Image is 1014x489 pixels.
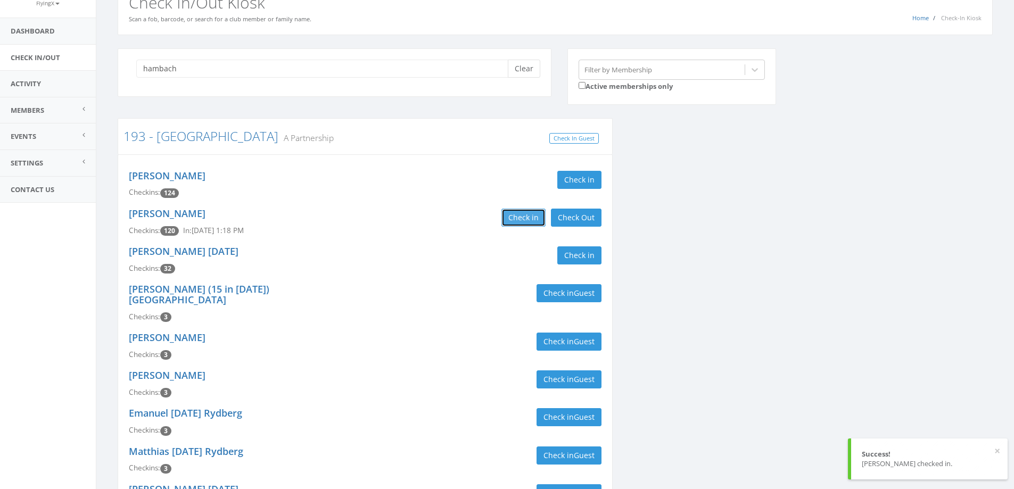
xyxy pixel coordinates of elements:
[557,171,601,189] button: Check in
[574,450,595,460] span: Guest
[11,158,43,168] span: Settings
[508,60,540,78] button: Clear
[160,264,175,273] span: Checkin count
[537,446,601,465] button: Check inGuest
[183,226,244,235] span: In: [DATE] 1:18 PM
[160,464,171,474] span: Checkin count
[129,207,205,220] a: [PERSON_NAME]
[501,209,546,227] button: Check in
[941,14,982,22] span: Check-In Kiosk
[160,350,171,360] span: Checkin count
[129,425,160,435] span: Checkins:
[11,105,44,115] span: Members
[129,283,269,306] a: [PERSON_NAME] (15 in [DATE]) [GEOGRAPHIC_DATA]
[129,15,311,23] small: Scan a fob, barcode, or search for a club member or family name.
[557,246,601,264] button: Check in
[574,288,595,298] span: Guest
[574,412,595,422] span: Guest
[579,82,586,89] input: Active memberships only
[537,408,601,426] button: Check inGuest
[129,169,205,182] a: [PERSON_NAME]
[278,132,334,144] small: A Partnership
[912,14,929,22] a: Home
[160,188,179,198] span: Checkin count
[160,226,179,236] span: Checkin count
[160,312,171,322] span: Checkin count
[537,333,601,351] button: Check inGuest
[129,445,243,458] a: Matthias [DATE] Rydberg
[160,388,171,397] span: Checkin count
[129,312,160,321] span: Checkins:
[994,446,1000,457] button: ×
[574,336,595,346] span: Guest
[129,407,242,419] a: Emanuel [DATE] Rydberg
[11,185,54,194] span: Contact Us
[129,331,205,344] a: [PERSON_NAME]
[129,187,160,197] span: Checkins:
[551,209,601,227] button: Check Out
[160,426,171,436] span: Checkin count
[129,369,205,382] a: [PERSON_NAME]
[129,226,160,235] span: Checkins:
[123,127,278,145] a: 193 - [GEOGRAPHIC_DATA]
[11,131,36,141] span: Events
[862,459,997,469] div: [PERSON_NAME] checked in.
[537,370,601,388] button: Check inGuest
[129,263,160,273] span: Checkins:
[862,449,997,459] div: Success!
[579,80,673,92] label: Active memberships only
[129,387,160,397] span: Checkins:
[129,245,238,258] a: [PERSON_NAME] [DATE]
[129,463,160,473] span: Checkins:
[136,60,516,78] input: Search a name to check in
[129,350,160,359] span: Checkins:
[537,284,601,302] button: Check inGuest
[584,64,652,74] div: Filter by Membership
[574,374,595,384] span: Guest
[549,133,599,144] a: Check In Guest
